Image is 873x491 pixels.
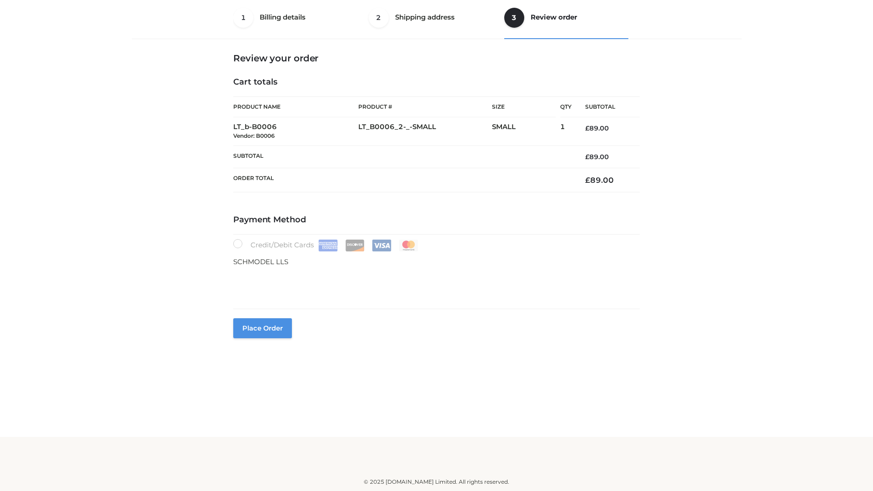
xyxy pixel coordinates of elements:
[585,124,589,132] span: £
[135,477,738,486] div: © 2025 [DOMAIN_NAME] Limited. All rights reserved.
[492,117,560,146] td: SMALL
[233,239,419,251] label: Credit/Debit Cards
[345,240,365,251] img: Discover
[372,240,391,251] img: Visa
[492,97,556,117] th: Size
[358,96,492,117] th: Product #
[399,240,418,251] img: Mastercard
[233,96,358,117] th: Product Name
[233,145,572,168] th: Subtotal
[233,53,640,64] h3: Review your order
[318,240,338,251] img: Amex
[585,153,609,161] bdi: 89.00
[231,266,638,299] iframe: Secure payment input frame
[572,97,640,117] th: Subtotal
[233,318,292,338] button: Place order
[233,117,358,146] td: LT_b-B0006
[233,215,640,225] h4: Payment Method
[585,175,614,185] bdi: 89.00
[233,168,572,192] th: Order Total
[585,124,609,132] bdi: 89.00
[358,117,492,146] td: LT_B0006_2-_-SMALL
[560,117,572,146] td: 1
[233,77,640,87] h4: Cart totals
[585,153,589,161] span: £
[560,96,572,117] th: Qty
[233,256,640,268] p: SCHMODEL LLS
[233,132,275,139] small: Vendor: B0006
[585,175,590,185] span: £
